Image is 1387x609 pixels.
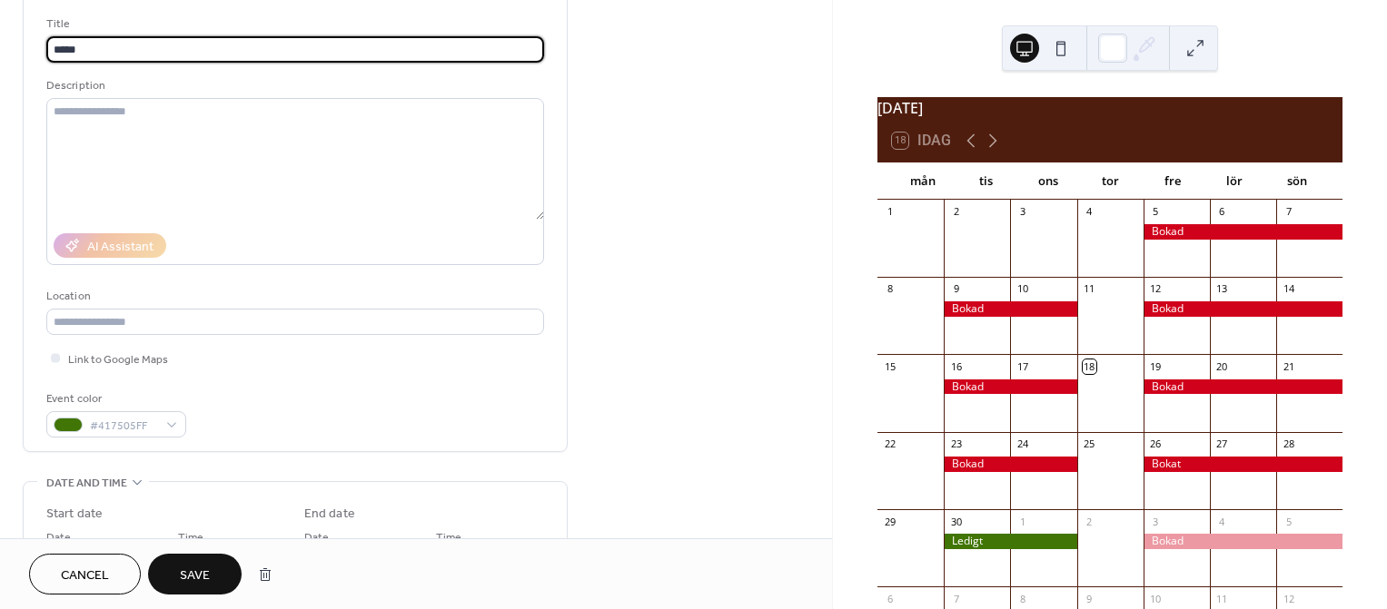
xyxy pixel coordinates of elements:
[68,350,168,369] span: Link to Google Maps
[883,437,897,451] div: 22
[61,566,109,585] span: Cancel
[29,554,141,594] button: Cancel
[1215,437,1229,451] div: 27
[436,528,461,547] span: Time
[877,97,1342,119] div: [DATE]
[1144,224,1342,240] div: Bokad
[1149,282,1163,296] div: 12
[1144,301,1342,317] div: Bokad
[883,205,897,219] div: 1
[1083,282,1096,296] div: 11
[1083,592,1096,605] div: 9
[46,389,183,408] div: Event color
[1282,437,1295,451] div: 28
[949,592,963,605] div: 7
[1265,163,1328,200] div: sön
[1282,359,1295,373] div: 21
[1149,205,1163,219] div: 5
[46,287,540,306] div: Location
[883,282,897,296] div: 8
[1015,205,1029,219] div: 3
[1083,205,1096,219] div: 4
[944,379,1076,395] div: Bokad
[46,528,71,547] span: Date
[46,15,540,34] div: Title
[1149,359,1163,373] div: 19
[180,566,210,585] span: Save
[944,457,1076,472] div: Bokad
[892,163,955,200] div: mån
[1083,515,1096,528] div: 2
[1144,457,1342,472] div: Bokat
[1015,437,1029,451] div: 24
[1215,205,1229,219] div: 6
[1215,359,1229,373] div: 20
[304,528,329,547] span: Date
[1015,515,1029,528] div: 1
[90,417,157,436] span: #417505FF
[46,76,540,95] div: Description
[148,554,242,594] button: Save
[1149,437,1163,451] div: 26
[304,505,355,524] div: End date
[1149,592,1163,605] div: 10
[46,505,103,524] div: Start date
[883,359,897,373] div: 15
[1215,515,1229,528] div: 4
[1282,515,1295,528] div: 5
[178,528,203,547] span: Time
[1016,163,1079,200] div: ons
[883,515,897,528] div: 29
[949,359,963,373] div: 16
[1144,379,1342,395] div: Bokad
[1215,592,1229,605] div: 11
[944,534,1076,549] div: Ledigt
[949,437,963,451] div: 23
[949,282,963,296] div: 9
[1215,282,1229,296] div: 13
[949,205,963,219] div: 2
[1204,163,1266,200] div: lör
[955,163,1017,200] div: tis
[1015,282,1029,296] div: 10
[1144,534,1342,549] div: Bokad
[1149,515,1163,528] div: 3
[1083,359,1096,373] div: 18
[944,301,1076,317] div: Bokad
[1282,205,1295,219] div: 7
[883,592,897,605] div: 6
[1282,592,1295,605] div: 12
[1015,359,1029,373] div: 17
[949,515,963,528] div: 30
[1015,592,1029,605] div: 8
[46,474,127,493] span: Date and time
[1282,282,1295,296] div: 14
[1079,163,1142,200] div: tor
[1141,163,1204,200] div: fre
[1083,437,1096,451] div: 25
